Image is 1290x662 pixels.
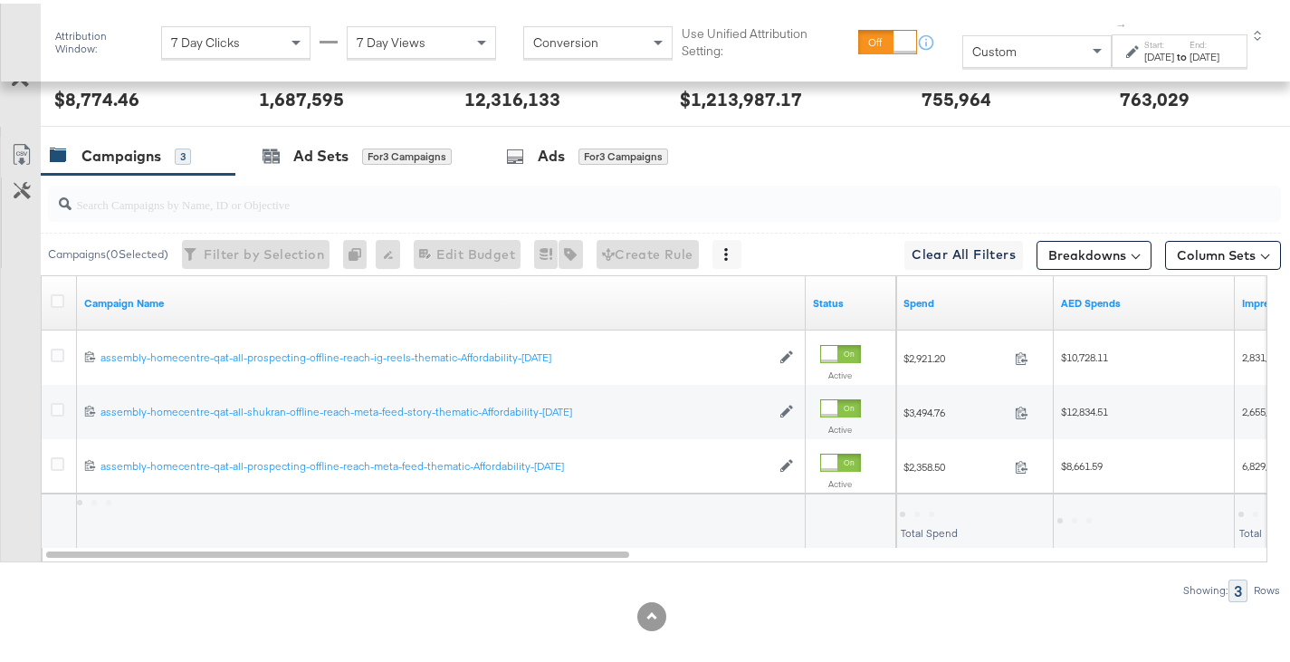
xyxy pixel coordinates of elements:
[343,236,376,265] div: 0
[680,82,802,109] div: $1,213,987.17
[100,401,770,417] a: assembly-homecentre-qat-all-shukran-offline-reach-meta-feed-story-thematic-Affordability-[DATE]
[820,475,861,486] label: Active
[901,523,958,536] span: Total Spend
[1174,46,1190,60] strong: to
[1190,46,1219,61] div: [DATE]
[578,145,668,161] div: for 3 Campaigns
[903,348,1008,361] span: $2,921.20
[1242,347,1284,360] span: 2,831,335
[464,82,560,109] div: 12,316,133
[1113,19,1131,25] span: ↑
[100,401,770,416] div: assembly-homecentre-qat-all-shukran-offline-reach-meta-feed-story-thematic-Affordability-[DATE]
[48,243,168,259] div: Campaigns ( 0 Selected)
[1165,237,1281,266] button: Column Sets
[922,82,991,109] div: 755,964
[1242,401,1284,415] span: 2,655,638
[100,456,770,470] div: assembly-homecentre-qat-all-prospecting-offline-reach-meta-feed-thematic-Affordability-[DATE]
[972,40,1017,56] span: Custom
[171,31,240,47] span: 7 Day Clicks
[912,240,1016,263] span: Clear All Filters
[1061,401,1108,415] span: $12,834.51
[538,142,565,163] div: Ads
[293,142,349,163] div: Ad Sets
[903,293,1046,307] a: The total amount spent to date.
[357,31,425,47] span: 7 Day Views
[1190,35,1219,47] label: End:
[100,347,770,362] a: assembly-homecentre-qat-all-prospecting-offline-reach-ig-reels-thematic-Affordability-[DATE]
[682,22,852,55] label: Use Unified Attribution Setting:
[84,293,798,307] a: Your campaign name.
[54,82,139,109] div: $8,774.46
[1120,82,1190,109] div: 763,029
[259,82,344,109] div: 1,687,595
[1239,523,1262,536] span: Total
[1182,580,1228,593] div: Showing:
[1061,347,1108,360] span: $10,728.11
[820,366,861,378] label: Active
[1242,456,1284,469] span: 6,829,160
[813,293,889,307] a: Shows the current state of your Ad Campaign.
[362,145,452,161] div: for 3 Campaigns
[533,31,598,47] span: Conversion
[100,456,770,471] a: assembly-homecentre-qat-all-prospecting-offline-reach-meta-feed-thematic-Affordability-[DATE]
[81,142,161,163] div: Campaigns
[1037,237,1151,266] button: Breakdowns
[1061,456,1103,469] span: $8,661.59
[72,176,1171,211] input: Search Campaigns by Name, ID or Objective
[1144,35,1174,47] label: Start:
[1228,576,1247,599] div: 3
[1061,293,1228,307] a: 3.6725
[903,402,1008,416] span: $3,494.76
[903,456,1008,470] span: $2,358.50
[100,347,770,361] div: assembly-homecentre-qat-all-prospecting-offline-reach-ig-reels-thematic-Affordability-[DATE]
[820,420,861,432] label: Active
[904,237,1023,266] button: Clear All Filters
[54,26,152,52] div: Attribution Window:
[1253,580,1281,593] div: Rows
[1144,46,1174,61] div: [DATE]
[175,145,191,161] div: 3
